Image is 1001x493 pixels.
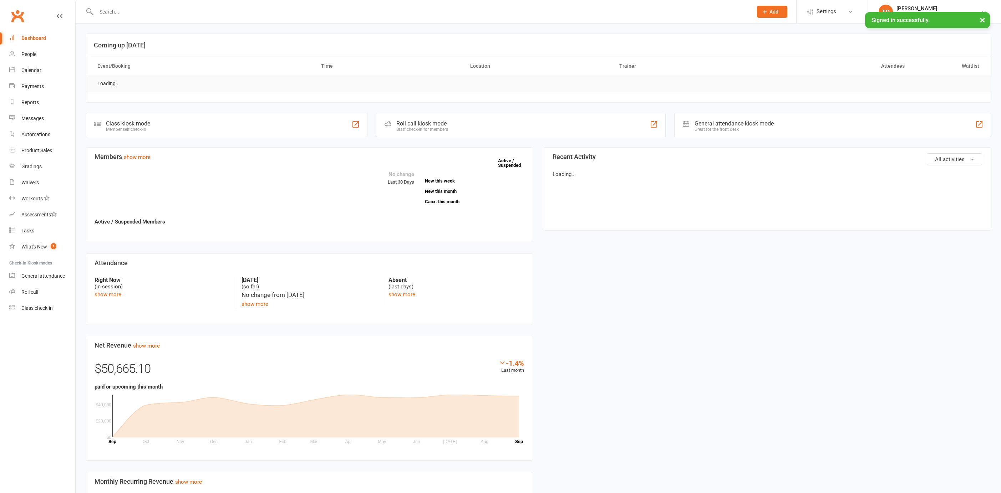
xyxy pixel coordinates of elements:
[95,277,230,290] div: (in session)
[94,7,748,17] input: Search...
[9,239,75,255] a: What's New1
[695,120,774,127] div: General attendance kiosk mode
[553,153,982,160] h3: Recent Activity
[124,154,151,160] a: show more
[498,153,529,173] a: Active / Suspended
[21,99,39,105] div: Reports
[21,132,50,137] div: Automations
[95,277,230,283] strong: Right Now
[388,170,414,179] div: No change
[388,291,415,298] a: show more
[9,46,75,62] a: People
[21,83,44,89] div: Payments
[242,277,377,283] strong: [DATE]
[9,111,75,127] a: Messages
[106,120,150,127] div: Class kiosk mode
[896,12,981,18] div: Head Academy Kung Fu South Pty Ltd
[95,359,524,382] div: $50,665.10
[9,30,75,46] a: Dashboard
[769,9,778,15] span: Add
[21,148,52,153] div: Product Sales
[21,196,43,201] div: Workouts
[911,57,986,75] th: Waitlist
[553,170,982,179] p: Loading...
[91,57,315,75] th: Event/Booking
[95,291,121,298] a: show more
[976,12,989,27] button: ×
[21,164,42,169] div: Gradings
[499,359,524,374] div: Last month
[464,57,613,75] th: Location
[95,478,524,485] h3: Monthly Recurring Revenue
[9,7,26,25] a: Clubworx
[425,199,524,204] a: Canx. this month
[879,5,893,19] div: TD
[396,120,448,127] div: Roll call kiosk mode
[9,127,75,143] a: Automations
[21,289,38,295] div: Roll call
[425,179,524,183] a: New this week
[21,273,65,279] div: General attendance
[21,180,39,185] div: Waivers
[9,159,75,175] a: Gradings
[817,4,836,20] span: Settings
[242,277,377,290] div: (so far)
[95,260,524,267] h3: Attendance
[106,127,150,132] div: Member self check-in
[51,243,56,249] span: 1
[21,212,57,217] div: Assessments
[9,78,75,94] a: Payments
[896,5,981,12] div: [PERSON_NAME]
[396,127,448,132] div: Staff check-in for members
[927,153,982,165] button: All activities
[91,75,126,92] td: Loading...
[388,170,414,186] div: Last 30 Days
[9,62,75,78] a: Calendar
[9,175,75,191] a: Waivers
[95,153,524,160] h3: Members
[9,284,75,300] a: Roll call
[95,219,165,225] strong: Active / Suspended Members
[21,228,34,233] div: Tasks
[9,94,75,111] a: Reports
[21,115,44,121] div: Messages
[695,127,774,132] div: Great for the front desk
[9,268,75,284] a: General attendance kiosk mode
[425,189,524,194] a: New this month
[21,35,46,41] div: Dashboard
[21,51,36,57] div: People
[9,207,75,223] a: Assessments
[9,300,75,316] a: Class kiosk mode
[613,57,762,75] th: Trainer
[95,384,163,390] strong: paid or upcoming this month
[9,191,75,207] a: Workouts
[388,277,524,290] div: (last days)
[388,277,524,283] strong: Absent
[315,57,464,75] th: Time
[935,156,965,163] span: All activities
[757,6,787,18] button: Add
[242,301,268,307] a: show more
[21,244,47,250] div: What's New
[21,305,53,311] div: Class check-in
[95,342,524,349] h3: Net Revenue
[9,223,75,239] a: Tasks
[762,57,911,75] th: Attendees
[21,67,41,73] div: Calendar
[175,479,202,485] a: show more
[94,42,983,49] h3: Coming up [DATE]
[499,359,524,367] div: -1.4%
[872,17,930,24] span: Signed in successfully.
[9,143,75,159] a: Product Sales
[133,343,160,349] a: show more
[242,290,377,300] div: No change from [DATE]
